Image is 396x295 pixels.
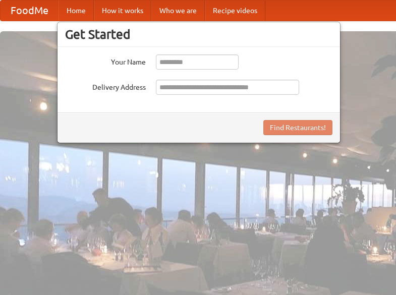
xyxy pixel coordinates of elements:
[151,1,205,21] a: Who we are
[205,1,265,21] a: Recipe videos
[1,1,59,21] a: FoodMe
[94,1,151,21] a: How it works
[59,1,94,21] a: Home
[65,80,146,92] label: Delivery Address
[65,54,146,67] label: Your Name
[263,120,332,135] button: Find Restaurants!
[65,27,332,42] h3: Get Started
